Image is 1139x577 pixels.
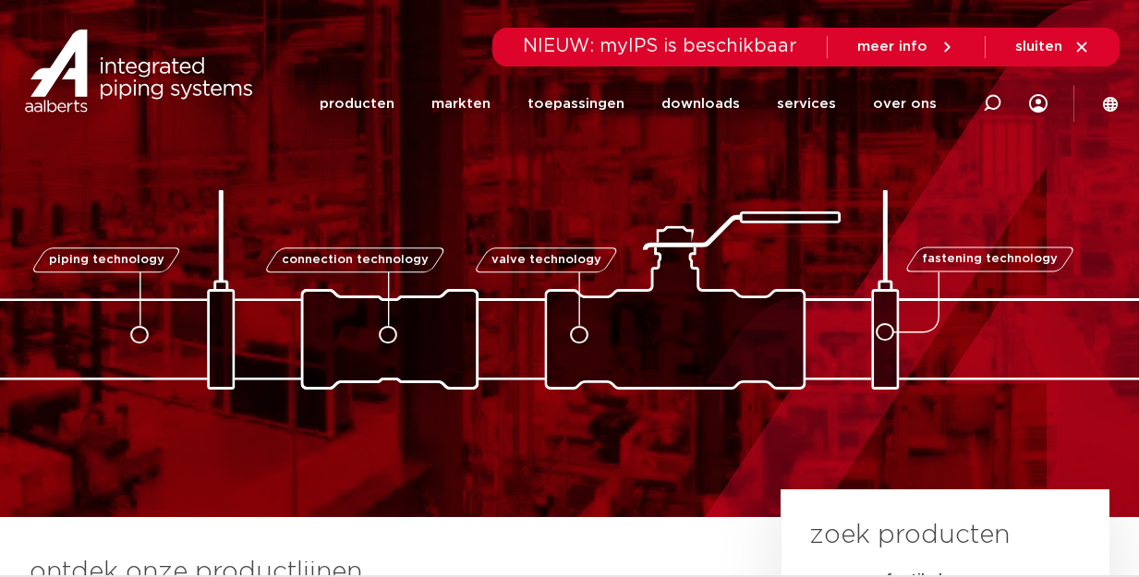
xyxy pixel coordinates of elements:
span: connection technology [281,254,428,266]
span: sluiten [1015,40,1062,54]
a: downloads [661,68,740,139]
h3: zoek producten [809,517,1010,554]
div: my IPS [1029,66,1048,140]
a: markten [431,68,491,139]
span: NIEUW: myIPS is beschikbaar [523,37,797,55]
span: valve technology [491,254,601,266]
a: services [777,68,836,139]
span: fastening technology [922,254,1058,266]
a: meer info [857,39,955,55]
a: sluiten [1015,39,1090,55]
span: piping technology [49,254,164,266]
a: over ons [873,68,937,139]
nav: Menu [320,68,937,139]
a: producten [320,68,394,139]
a: toepassingen [527,68,624,139]
span: meer info [857,40,927,54]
